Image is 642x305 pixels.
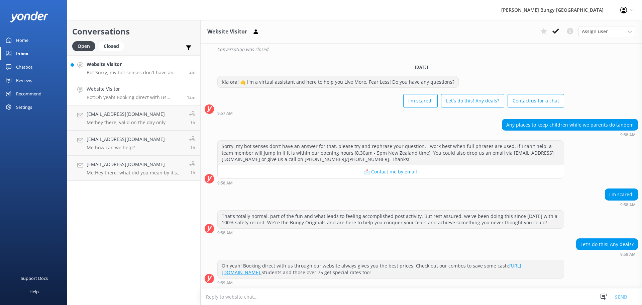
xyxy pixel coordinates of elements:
span: Assign user [582,28,608,35]
strong: 9:58 AM [620,133,636,137]
div: Assign User [578,26,635,37]
strong: 9:58 AM [620,252,636,256]
p: Bot: Oh yeah! Booking direct with us through our website always gives you the best prices. Check ... [87,94,182,100]
span: Oct 13 2025 09:58am (UTC +13:00) Pacific/Auckland [187,94,195,100]
div: Oh yeah! Booking direct with us through our website always gives you the best prices. Check out o... [218,260,564,278]
strong: 9:58 AM [217,181,233,185]
div: Conversation was closed. [217,44,638,55]
a: [EMAIL_ADDRESS][DOMAIN_NAME]Me:how can we help?1h [67,131,200,156]
div: Chatbot [16,60,32,74]
div: Oct 13 2025 09:58am (UTC +13:00) Pacific/Auckland [217,180,564,185]
div: That's totally normal, part of the fun and what leads to feeling accomplished post activity. But ... [218,211,564,228]
div: Help [29,285,39,298]
button: Let's do this! Any deals? [441,94,504,107]
div: Settings [16,100,32,114]
span: [DATE] [411,64,432,70]
div: Oct 13 2025 09:58am (UTC +13:00) Pacific/Auckland [576,252,638,256]
h4: Website Visitor [87,61,184,68]
a: Closed [99,42,127,50]
div: Sorry, my bot senses don't have an answer for that, please try and rephrase your question, I work... [218,141,564,165]
span: Oct 13 2025 10:09am (UTC +13:00) Pacific/Auckland [189,69,195,75]
button: I'm scared! [403,94,438,107]
div: Inbox [16,47,28,60]
div: Home [16,33,28,47]
a: [EMAIL_ADDRESS][DOMAIN_NAME]Me:hey there, valid on the day only1h [67,105,200,131]
button: Contact us for a chat [508,94,564,107]
img: yonder-white-logo.png [10,11,48,22]
strong: 9:57 AM [217,111,233,116]
div: Oct 13 2025 09:57am (UTC +13:00) Pacific/Auckland [217,111,564,116]
div: Oct 13 2025 09:58am (UTC +13:00) Pacific/Auckland [605,202,638,207]
strong: 9:58 AM [620,203,636,207]
button: 📩 Contact me by email [218,165,564,178]
p: Bot: Sorry, my bot senses don't have an answer for that, please try and rephrase your question, I... [87,70,184,76]
a: [EMAIL_ADDRESS][DOMAIN_NAME]Me:Hey there, what did you mean by it's not letting you book? what ki... [67,156,200,181]
div: Oct 13 2025 09:58am (UTC +13:00) Pacific/Auckland [217,230,564,235]
div: Kia ora! 🤙 I'm a virtual assistant and here to help you Live More, Fear Less! Do you have any que... [218,76,458,88]
div: Let's do this! Any deals? [576,239,638,250]
div: Oct 13 2025 09:59am (UTC +13:00) Pacific/Auckland [217,280,564,285]
h4: [EMAIL_ADDRESS][DOMAIN_NAME] [87,110,166,118]
a: Open [72,42,99,50]
p: Me: Hey there, what did you mean by it's not letting you book? what kind of error are you experei... [87,170,184,176]
div: Closed [99,41,124,51]
h4: [EMAIL_ADDRESS][DOMAIN_NAME] [87,136,165,143]
strong: 9:58 AM [217,231,233,235]
div: Oct 13 2025 09:58am (UTC +13:00) Pacific/Auckland [502,132,638,137]
span: Oct 13 2025 08:40am (UTC +13:00) Pacific/Auckland [190,120,195,125]
span: Oct 13 2025 08:34am (UTC +13:00) Pacific/Auckland [190,170,195,175]
strong: 9:59 AM [217,281,233,285]
div: Support Docs [21,272,48,285]
h4: [EMAIL_ADDRESS][DOMAIN_NAME] [87,161,184,168]
div: Recommend [16,87,41,100]
div: 2025-10-11T19:57:59.783 [205,44,638,55]
p: Me: hey there, valid on the day only [87,120,166,126]
div: Reviews [16,74,32,87]
h4: Website Visitor [87,85,182,93]
div: Any places to keep children while we parents do tandem [502,119,638,131]
h3: Website Visitor [207,27,247,36]
a: Website VisitorBot:Sorry, my bot senses don't have an answer for that, please try and rephrase yo... [67,55,200,80]
a: Website VisitorBot:Oh yeah! Booking direct with us through our website always gives you the best ... [67,80,200,105]
a: [URL][DOMAIN_NAME]. [222,262,521,276]
div: Open [72,41,95,51]
div: I'm scared! [605,189,638,200]
span: Oct 13 2025 08:39am (UTC +13:00) Pacific/Auckland [190,145,195,150]
p: Me: how can we help? [87,145,165,151]
h2: Conversations [72,25,195,38]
